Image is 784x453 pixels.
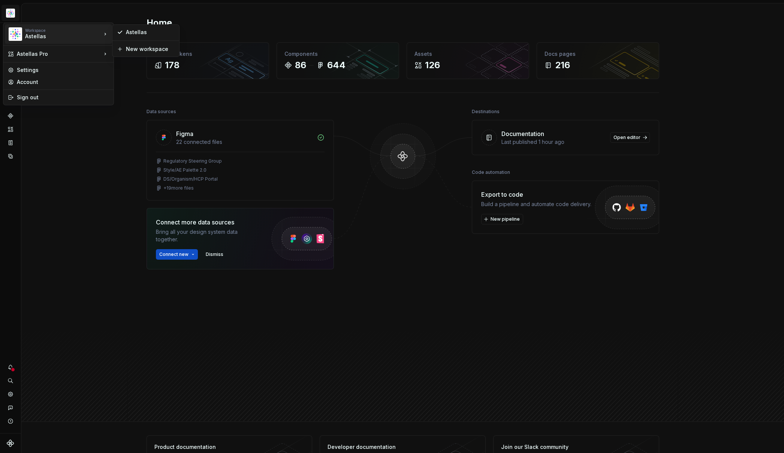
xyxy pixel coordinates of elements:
img: b2369ad3-f38c-46c1-b2a2-f2452fdbdcd2.png [9,27,22,41]
div: Astellas [126,28,175,36]
div: New workspace [126,45,175,53]
div: Settings [17,66,109,74]
div: Astellas Pro [17,50,102,58]
div: Sign out [17,94,109,101]
div: Astellas [25,33,89,40]
div: Workspace [25,28,102,33]
div: Account [17,78,109,86]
